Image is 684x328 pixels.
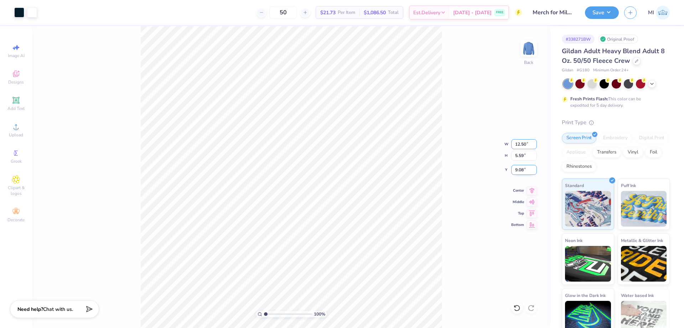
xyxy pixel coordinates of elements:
[43,306,73,313] span: Chat with us.
[7,217,25,223] span: Decorate
[320,9,336,16] span: $21.73
[562,147,590,158] div: Applique
[621,182,636,189] span: Puff Ink
[453,9,492,16] span: [DATE] - [DATE]
[562,67,573,74] span: Gildan
[511,188,524,193] span: Center
[656,6,670,20] img: Mark Isaac
[648,9,654,17] span: MI
[623,147,643,158] div: Vinyl
[570,96,608,102] strong: Fresh Prints Flash:
[364,9,386,16] span: $1,086.50
[511,222,524,227] span: Bottom
[8,79,24,85] span: Designs
[621,246,667,282] img: Metallic & Glitter Ink
[565,237,582,244] span: Neon Ink
[562,47,665,65] span: Gildan Adult Heavy Blend Adult 8 Oz. 50/50 Fleece Crew
[598,133,632,143] div: Embroidery
[4,185,28,196] span: Clipart & logos
[562,133,596,143] div: Screen Print
[565,191,611,227] img: Standard
[598,35,638,44] div: Original Proof
[562,118,670,127] div: Print Type
[585,6,619,19] button: Save
[17,306,43,313] strong: Need help?
[593,67,629,74] span: Minimum Order: 24 +
[269,6,297,19] input: – –
[648,6,670,20] a: MI
[562,35,595,44] div: # 338271BW
[511,200,524,205] span: Middle
[565,182,584,189] span: Standard
[11,158,22,164] span: Greek
[621,237,663,244] span: Metallic & Glitter Ink
[621,292,654,299] span: Water based Ink
[562,161,596,172] div: Rhinestones
[388,9,399,16] span: Total
[634,133,669,143] div: Digital Print
[527,5,580,20] input: Untitled Design
[496,10,503,15] span: FREE
[314,311,325,317] span: 100 %
[645,147,662,158] div: Foil
[338,9,355,16] span: Per Item
[413,9,440,16] span: Est. Delivery
[7,106,25,111] span: Add Text
[570,96,658,109] div: This color can be expedited for 5 day delivery.
[8,53,25,59] span: Image AI
[522,41,536,56] img: Back
[565,246,611,282] img: Neon Ink
[511,211,524,216] span: Top
[592,147,621,158] div: Transfers
[9,132,23,138] span: Upload
[565,292,606,299] span: Glow in the Dark Ink
[577,67,590,74] span: # G180
[621,191,667,227] img: Puff Ink
[524,59,533,66] div: Back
